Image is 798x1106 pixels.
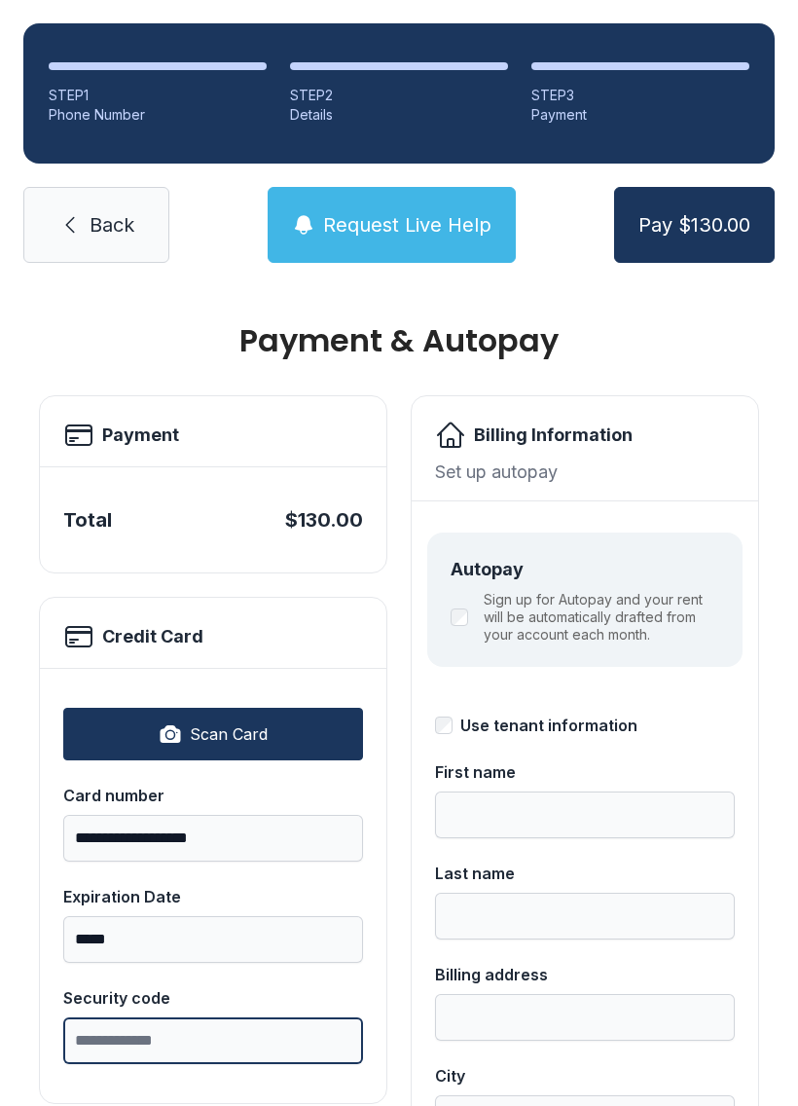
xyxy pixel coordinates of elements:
[435,994,735,1041] input: Billing address
[323,211,491,239] span: Request Live Help
[63,1017,363,1064] input: Security code
[435,459,735,485] div: Set up autopay
[190,722,268,746] span: Scan Card
[63,916,363,963] input: Expiration Date
[63,784,363,807] div: Card number
[435,963,735,986] div: Billing address
[435,893,735,940] input: Last name
[290,105,508,125] div: Details
[531,105,749,125] div: Payment
[531,86,749,105] div: STEP 3
[63,506,112,534] div: Total
[460,714,637,737] div: Use tenant information
[290,86,508,105] div: STEP 2
[49,86,267,105] div: STEP 1
[484,591,719,644] label: Sign up for Autopay and your rent will be automatically drafted from your account each month.
[63,885,363,908] div: Expiration Date
[435,862,735,885] div: Last name
[63,815,363,862] input: Card number
[102,422,179,449] h2: Payment
[63,986,363,1010] div: Security code
[49,105,267,125] div: Phone Number
[90,211,134,239] span: Back
[474,422,633,449] h2: Billing Information
[285,506,363,534] div: $130.00
[451,556,719,583] div: Autopay
[435,792,735,838] input: First name
[102,623,203,650] h2: Credit Card
[435,1064,735,1088] div: City
[435,760,735,784] div: First name
[638,211,750,239] span: Pay $130.00
[39,325,759,356] h1: Payment & Autopay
